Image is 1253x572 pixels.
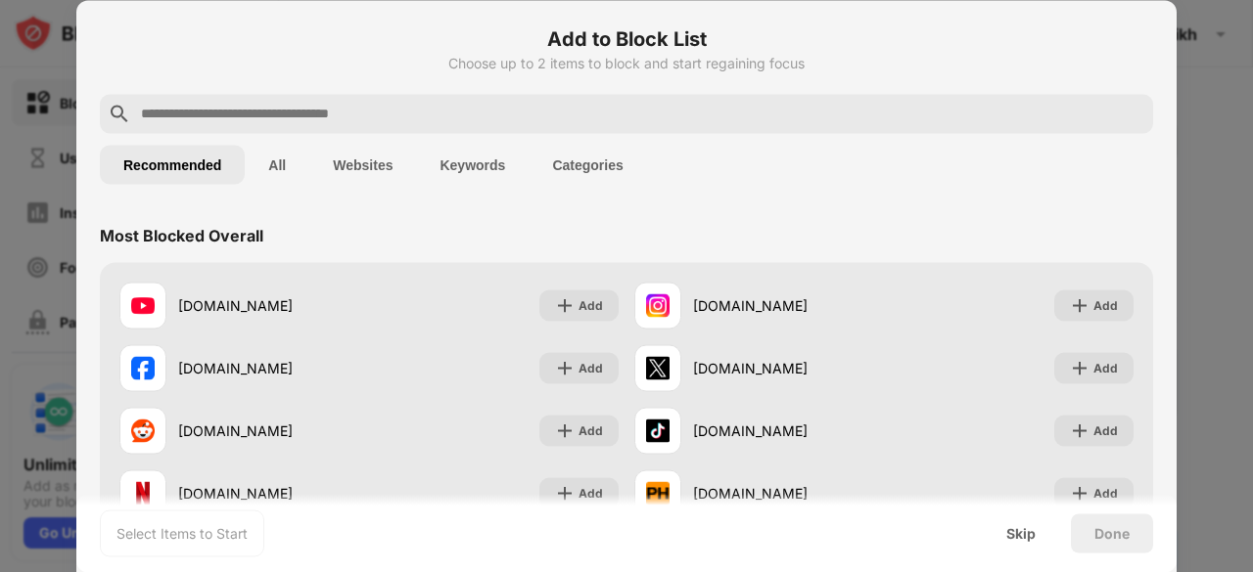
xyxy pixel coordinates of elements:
[100,145,245,184] button: Recommended
[100,23,1153,53] h6: Add to Block List
[1093,358,1118,377] div: Add
[178,483,369,504] div: [DOMAIN_NAME]
[1094,525,1130,541] div: Done
[131,418,155,442] img: favicons
[1093,420,1118,440] div: Add
[646,293,670,317] img: favicons
[693,483,884,504] div: [DOMAIN_NAME]
[1093,483,1118,503] div: Add
[646,481,670,505] img: favicons
[416,145,529,184] button: Keywords
[693,295,884,316] div: [DOMAIN_NAME]
[579,483,603,503] div: Add
[1006,525,1036,541] div: Skip
[178,295,369,316] div: [DOMAIN_NAME]
[116,523,248,543] div: Select Items to Start
[131,356,155,379] img: favicons
[245,145,309,184] button: All
[178,420,369,441] div: [DOMAIN_NAME]
[646,356,670,379] img: favicons
[178,358,369,378] div: [DOMAIN_NAME]
[100,55,1153,70] div: Choose up to 2 items to block and start regaining focus
[579,420,603,440] div: Add
[131,481,155,505] img: favicons
[693,358,884,378] div: [DOMAIN_NAME]
[579,295,603,315] div: Add
[529,145,646,184] button: Categories
[1093,295,1118,315] div: Add
[646,418,670,442] img: favicons
[309,145,416,184] button: Websites
[693,420,884,441] div: [DOMAIN_NAME]
[100,225,263,244] div: Most Blocked Overall
[131,293,155,317] img: favicons
[579,358,603,377] div: Add
[108,102,131,125] img: search.svg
